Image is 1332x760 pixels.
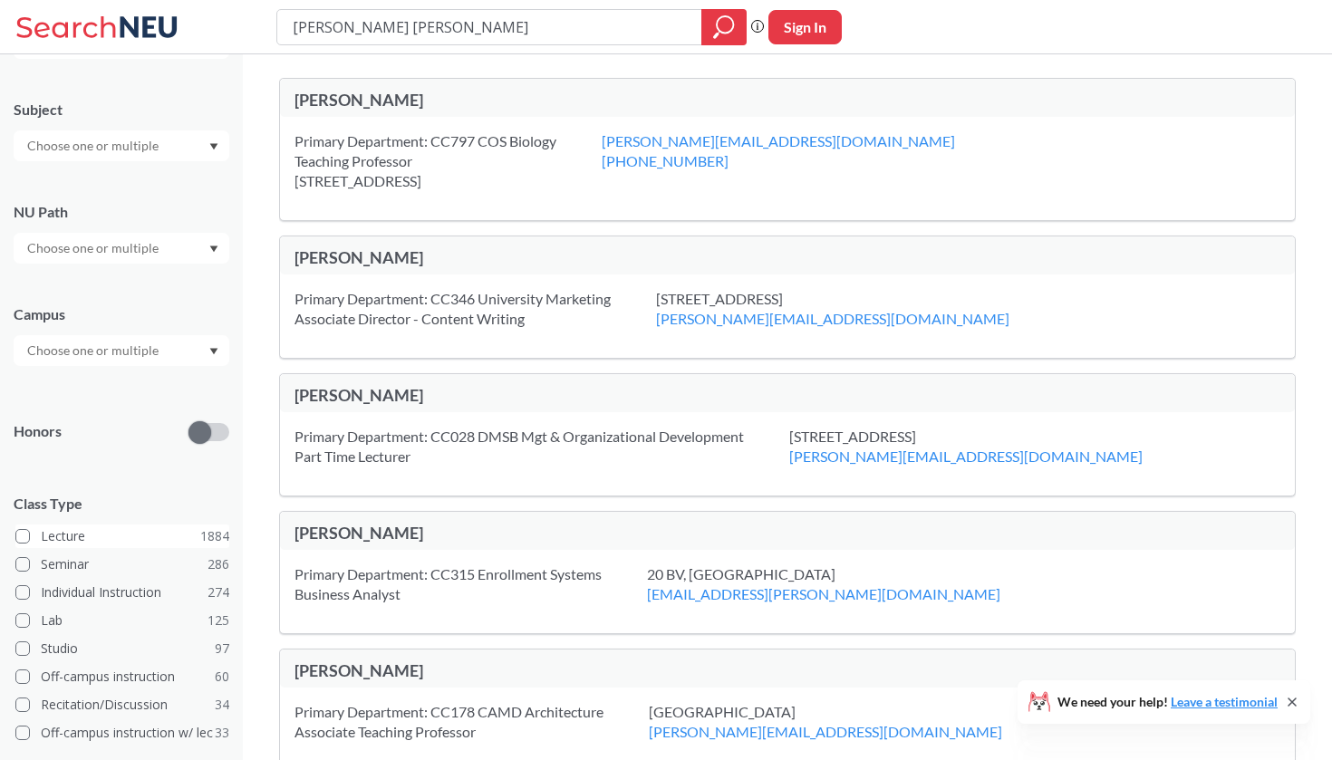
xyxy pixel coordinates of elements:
span: 33 [215,723,229,743]
a: Leave a testimonial [1171,694,1278,709]
div: [PERSON_NAME] [294,385,787,405]
div: Primary Department: CC797 COS Biology Teaching Professor [STREET_ADDRESS] [294,131,602,191]
svg: Dropdown arrow [209,348,218,355]
div: [GEOGRAPHIC_DATA] [649,702,1047,742]
span: Class Type [14,494,229,514]
a: [PERSON_NAME][EMAIL_ADDRESS][DOMAIN_NAME] [656,310,1009,327]
div: [STREET_ADDRESS] [656,289,1055,329]
a: [PERSON_NAME][EMAIL_ADDRESS][DOMAIN_NAME] [649,723,1002,740]
div: Primary Department: CC315 Enrollment Systems Business Analyst [294,564,647,604]
div: Primary Department: CC028 DMSB Mgt & Organizational Development Part Time Lecturer [294,427,789,467]
p: Honors [14,421,62,442]
svg: Dropdown arrow [209,245,218,253]
span: 274 [208,582,229,602]
div: 20 BV, [GEOGRAPHIC_DATA] [647,564,1046,604]
label: Seminar [15,553,229,576]
input: Class, professor, course number, "phrase" [291,12,689,43]
div: Primary Department: CC346 University Marketing Associate Director - Content Writing [294,289,656,329]
label: Lecture [15,524,229,548]
span: 60 [215,667,229,687]
a: [EMAIL_ADDRESS][PERSON_NAME][DOMAIN_NAME] [647,585,1000,602]
div: Dropdown arrow [14,130,229,161]
button: Sign In [768,10,842,44]
div: [PERSON_NAME] [294,523,787,543]
div: Dropdown arrow [14,335,229,366]
a: [PERSON_NAME][EMAIL_ADDRESS][DOMAIN_NAME] [602,132,955,149]
div: Primary Department: CC178 CAMD Architecture Associate Teaching Professor [294,702,649,742]
span: 125 [208,611,229,630]
a: [PHONE_NUMBER] [602,152,729,169]
label: Individual Instruction [15,581,229,604]
div: Subject [14,100,229,120]
span: We need your help! [1057,696,1278,708]
div: [STREET_ADDRESS] [789,427,1188,467]
input: Choose one or multiple [18,237,170,259]
span: 286 [208,554,229,574]
label: Studio [15,637,229,660]
label: Lab [15,609,229,632]
a: [PERSON_NAME][EMAIL_ADDRESS][DOMAIN_NAME] [789,447,1143,465]
span: 97 [215,639,229,659]
div: magnifying glass [701,9,747,45]
label: Off-campus instruction [15,665,229,688]
div: [PERSON_NAME] [294,247,787,267]
div: NU Path [14,202,229,222]
div: [PERSON_NAME] [294,90,787,110]
input: Choose one or multiple [18,340,170,361]
svg: Dropdown arrow [209,143,218,150]
div: Campus [14,304,229,324]
div: [PERSON_NAME] [294,660,787,680]
div: Dropdown arrow [14,233,229,264]
span: 1884 [200,526,229,546]
span: 34 [215,695,229,715]
input: Choose one or multiple [18,135,170,157]
svg: magnifying glass [713,14,735,40]
label: Off-campus instruction w/ lec [15,721,229,745]
label: Recitation/Discussion [15,693,229,717]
